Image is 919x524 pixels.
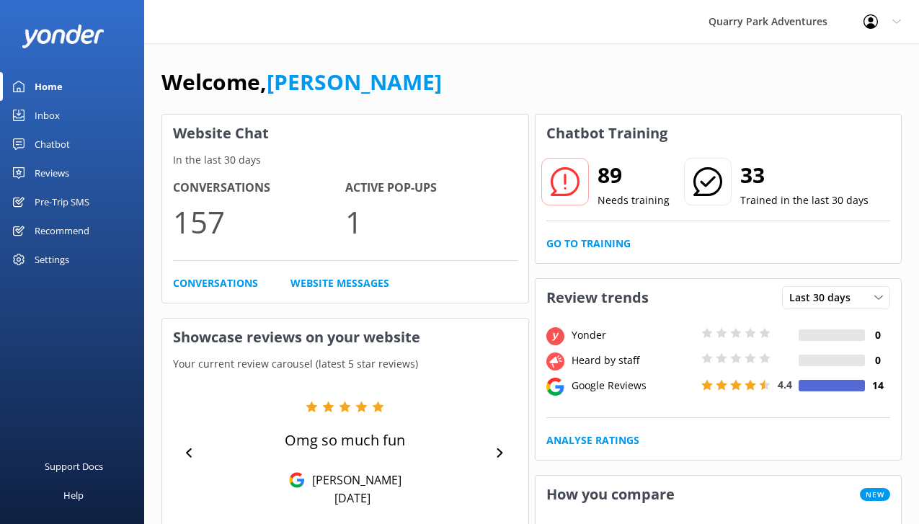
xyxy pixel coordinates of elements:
h2: 89 [598,158,670,192]
img: yonder-white-logo.png [22,25,105,48]
h1: Welcome, [161,65,442,99]
h2: 33 [740,158,869,192]
img: Google Reviews [289,472,305,488]
p: [PERSON_NAME] [305,472,401,488]
p: Your current review carousel (latest 5 star reviews) [162,356,528,372]
h3: Website Chat [162,115,528,152]
div: Reviews [35,159,69,187]
h4: 14 [865,378,890,394]
div: Inbox [35,101,60,130]
a: Conversations [173,275,258,291]
div: Home [35,72,63,101]
h4: 0 [865,352,890,368]
div: Yonder [568,327,698,343]
span: 4.4 [778,378,792,391]
p: 1 [345,197,518,246]
a: [PERSON_NAME] [267,67,442,97]
h3: Chatbot Training [536,115,678,152]
div: Recommend [35,216,89,245]
a: Analyse Ratings [546,432,639,448]
h3: Review trends [536,279,660,316]
div: Google Reviews [568,378,698,394]
p: Omg so much fun [285,430,405,450]
span: Last 30 days [789,290,859,306]
p: In the last 30 days [162,152,528,168]
h3: How you compare [536,476,685,513]
a: Website Messages [290,275,389,291]
h3: Showcase reviews on your website [162,319,528,356]
p: Trained in the last 30 days [740,192,869,208]
a: Go to Training [546,236,631,252]
div: Settings [35,245,69,274]
p: 157 [173,197,345,246]
div: Help [63,481,84,510]
p: Needs training [598,192,670,208]
div: Chatbot [35,130,70,159]
div: Support Docs [45,452,103,481]
h4: Active Pop-ups [345,179,518,197]
h4: Conversations [173,179,345,197]
div: Pre-Trip SMS [35,187,89,216]
span: New [860,488,890,501]
h4: 0 [865,327,890,343]
div: Heard by staff [568,352,698,368]
p: [DATE] [334,490,370,506]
